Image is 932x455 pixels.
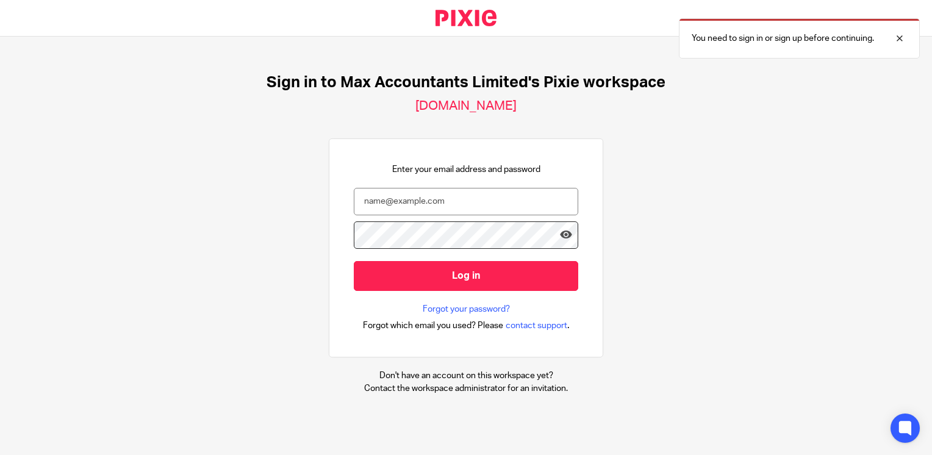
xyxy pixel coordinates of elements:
input: name@example.com [354,188,578,215]
a: Forgot your password? [423,303,510,315]
input: Log in [354,261,578,291]
p: Don't have an account on this workspace yet? [364,370,568,382]
span: contact support [506,320,567,332]
h1: Sign in to Max Accountants Limited's Pixie workspace [267,73,665,92]
h2: [DOMAIN_NAME] [415,98,517,114]
div: . [363,318,570,332]
span: Forgot which email you used? Please [363,320,503,332]
p: You need to sign in or sign up before continuing. [692,32,874,45]
p: Enter your email address and password [392,163,540,176]
p: Contact the workspace administrator for an invitation. [364,382,568,395]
